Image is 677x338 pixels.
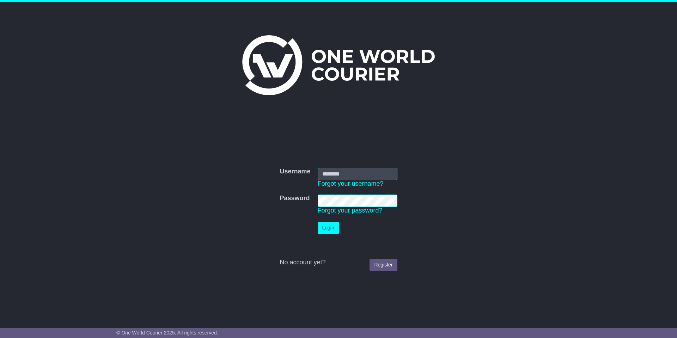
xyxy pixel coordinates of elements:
a: Forgot your password? [318,207,383,214]
label: Username [280,168,310,176]
span: © One World Courier 2025. All rights reserved. [116,330,218,336]
button: Login [318,222,339,234]
a: Register [370,259,397,271]
img: One World [242,35,435,95]
div: No account yet? [280,259,397,266]
label: Password [280,195,310,202]
a: Forgot your username? [318,180,384,187]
